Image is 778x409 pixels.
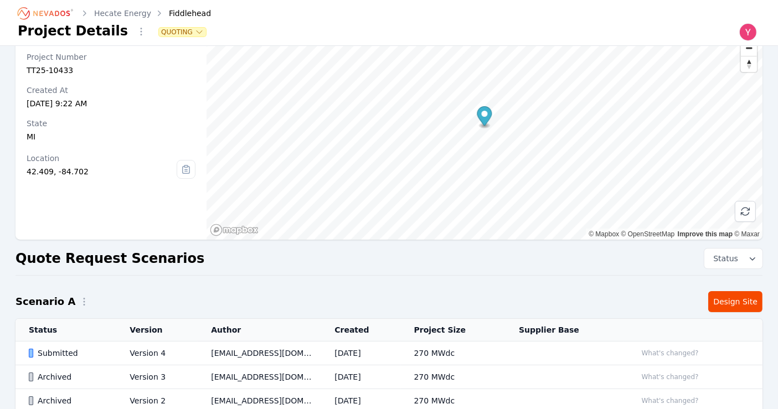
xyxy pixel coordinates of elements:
[94,8,151,19] a: Hecate Energy
[741,56,757,72] button: Reset bearing to north
[708,291,762,312] a: Design Site
[637,347,704,359] button: What's changed?
[589,230,619,238] a: Mapbox
[116,319,198,341] th: Version
[27,65,195,76] div: TT25-10433
[321,319,400,341] th: Created
[29,371,111,382] div: Archived
[153,8,211,19] div: Fiddlehead
[159,28,206,37] button: Quoting
[27,118,195,129] div: State
[741,40,757,56] button: Zoom out
[621,230,675,238] a: OpenStreetMap
[637,371,704,383] button: What's changed?
[401,341,506,365] td: 270 MWdc
[734,230,760,238] a: Maxar
[16,250,204,267] h2: Quote Request Scenarios
[18,4,211,22] nav: Breadcrumb
[198,319,321,341] th: Author
[16,319,116,341] th: Status
[709,253,738,264] span: Status
[116,365,198,389] td: Version 3
[16,294,75,309] h2: Scenario A
[210,224,259,236] a: Mapbox homepage
[678,230,733,238] a: Improve this map
[18,22,128,40] h1: Project Details
[321,341,400,365] td: [DATE]
[321,365,400,389] td: [DATE]
[506,319,624,341] th: Supplier Base
[207,18,762,240] canvas: Map
[198,365,321,389] td: [EMAIL_ADDRESS][DOMAIN_NAME]
[29,348,111,359] div: Submitted
[401,319,506,341] th: Project Size
[27,131,195,142] div: MI
[29,395,111,406] div: Archived
[637,395,704,407] button: What's changed?
[16,365,762,389] tr: ArchivedVersion 3[EMAIL_ADDRESS][DOMAIN_NAME][DATE]270 MWdcWhat's changed?
[27,153,177,164] div: Location
[16,341,762,365] tr: SubmittedVersion 4[EMAIL_ADDRESS][DOMAIN_NAME][DATE]270 MWdcWhat's changed?
[739,23,757,41] img: Yoni Bennett
[198,341,321,365] td: [EMAIL_ADDRESS][DOMAIN_NAME]
[477,106,492,129] div: Map marker
[27,85,195,96] div: Created At
[401,365,506,389] td: 270 MWdc
[27,166,177,177] div: 42.409, -84.702
[704,248,762,268] button: Status
[27,98,195,109] div: [DATE] 9:22 AM
[116,341,198,365] td: Version 4
[27,51,195,63] div: Project Number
